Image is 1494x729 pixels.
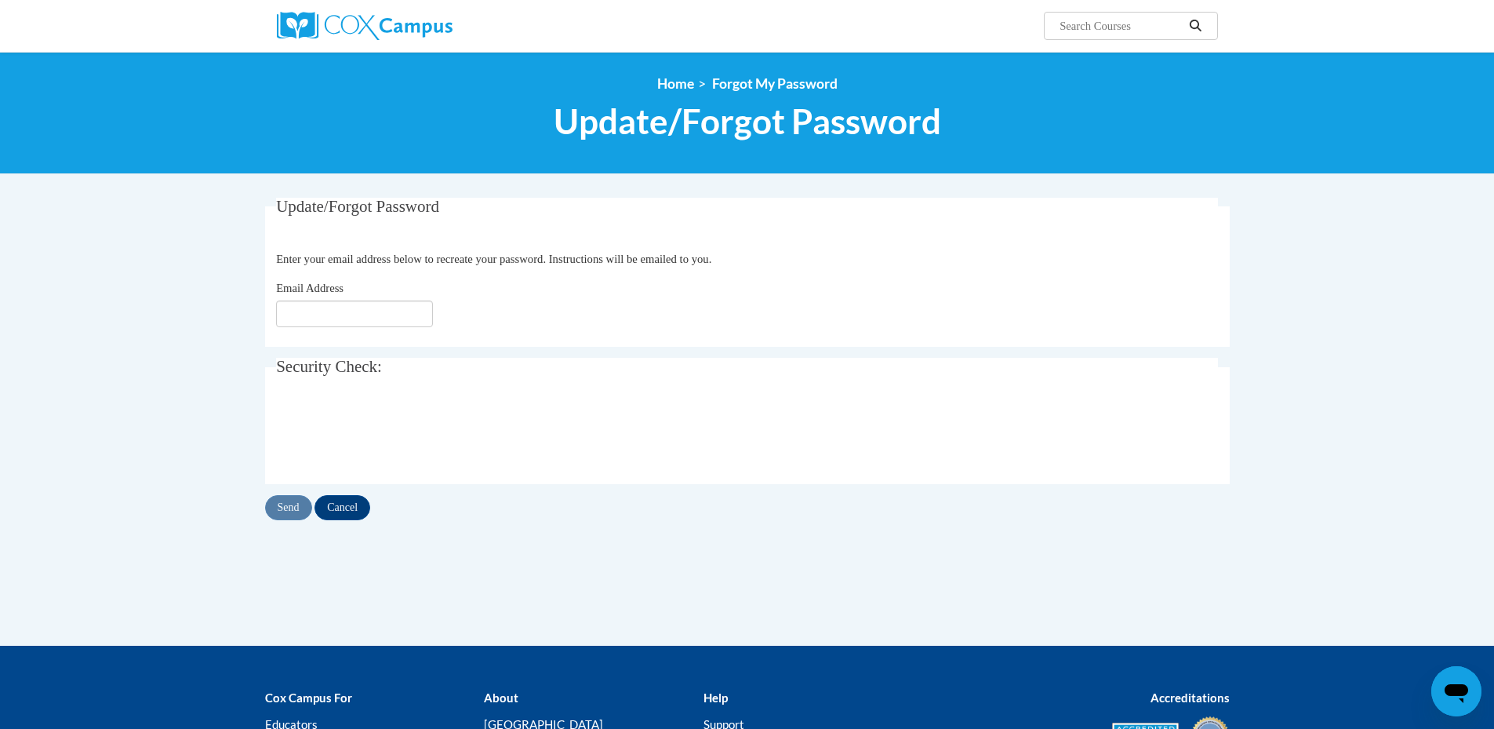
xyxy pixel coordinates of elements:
a: Home [657,75,694,92]
span: Forgot My Password [712,75,838,92]
input: Search Courses [1058,16,1183,35]
span: Email Address [276,282,344,294]
span: Security Check: [276,357,382,376]
a: Cox Campus [277,12,575,40]
span: Enter your email address below to recreate your password. Instructions will be emailed to you. [276,253,711,265]
iframe: Button to launch messaging window [1431,666,1481,716]
iframe: reCAPTCHA [276,403,514,465]
img: Cox Campus [277,12,453,40]
button: Search [1183,16,1207,35]
b: Accreditations [1150,691,1230,705]
span: Update/Forgot Password [276,197,439,216]
b: Help [703,691,728,705]
input: Email [276,301,433,327]
input: Cancel [314,495,370,520]
span: Update/Forgot Password [554,100,941,142]
b: About [484,691,518,705]
b: Cox Campus For [265,691,352,705]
